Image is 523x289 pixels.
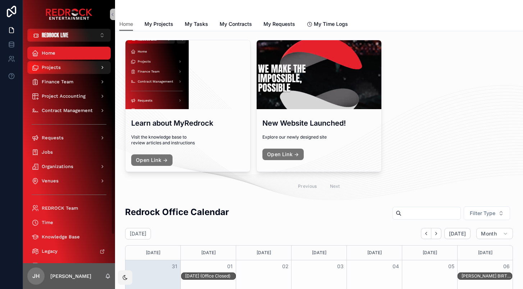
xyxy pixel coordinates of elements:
a: My Projects [144,18,173,32]
a: My Contracts [220,18,252,32]
div: Labor Day (Office Closed) [185,273,235,279]
span: Legacy [42,248,58,254]
a: My Tasks [185,18,208,32]
span: Home [42,50,55,56]
p: [PERSON_NAME] [50,272,91,280]
span: Contract Management [42,108,93,113]
a: Learn about MyRedrockVisit the knowledge base to review articles and instructionsOpen Link → [125,40,251,172]
span: REDROCK LIVE [42,32,68,39]
div: [PERSON_NAME] BIRTHDAY [462,273,512,279]
a: My Time Logs [307,18,348,32]
span: Knowledge Base [42,234,80,240]
span: Jobs [42,149,53,155]
span: Explore our newly designed site [262,134,376,140]
span: REDROCK Team [42,205,78,211]
span: My Projects [144,20,173,28]
div: [DATE] [237,246,290,260]
span: Feedback [42,263,64,269]
h3: New Website Launched! [262,118,376,129]
a: Requests [27,131,111,144]
button: Back [421,228,431,239]
a: Projects [27,61,111,74]
a: Finance Team [27,75,111,88]
div: [DATE] [293,246,345,260]
a: Open Link → [262,149,304,160]
h2: [DATE] [130,230,146,237]
button: 05 [447,262,455,271]
button: 31 [170,262,179,271]
button: 03 [336,262,345,271]
a: New Website Launched!Explore our newly designed siteOpen Link → [256,40,382,172]
div: [DATE] [127,246,179,260]
a: Home [27,47,111,60]
span: [DATE] [449,230,466,237]
span: Home [119,20,133,28]
a: Home [119,18,133,31]
div: [DATE] [348,246,401,260]
button: Month [476,228,513,239]
span: Visit the knowledge base to review articles and instructions [131,134,244,146]
button: 06 [502,262,511,271]
a: Venues [27,174,111,187]
a: Open Link → [131,154,173,166]
a: Time [27,216,111,229]
span: Month [481,230,497,237]
a: Knowledge Base [27,230,111,243]
span: Time [42,220,53,225]
a: Legacy [27,245,111,258]
span: Venues [42,178,59,184]
div: [DATE] (Office Closed) [185,273,235,279]
h3: Learn about MyRedrock [131,118,244,129]
img: App logo [46,9,92,20]
div: [DATE] [459,246,511,260]
span: Requests [42,135,64,141]
span: Project Accounting [42,93,86,99]
span: My Requests [263,20,295,28]
div: scrollable content [23,42,115,263]
a: REDROCK Team [27,202,111,215]
span: My Tasks [185,20,208,28]
a: Feedback [27,259,111,272]
div: [DATE] [182,246,235,260]
span: Organizations [42,164,73,169]
button: [DATE] [444,228,471,239]
a: Contract Management [27,104,111,117]
a: Project Accounting [27,90,111,103]
button: Next [431,228,441,239]
span: My Contracts [220,20,252,28]
button: Select Button [27,29,111,42]
a: Organizations [27,160,111,173]
span: Projects [42,65,61,70]
div: Screenshot-2025-08-19-at-2.09.49-PM.png [125,40,250,109]
h2: Redrock Office Calendar [125,206,229,218]
button: 02 [281,262,290,271]
button: 01 [226,262,234,271]
span: Filter Type [470,210,495,217]
span: JH [32,272,40,280]
span: My Time Logs [314,20,348,28]
button: Select Button [464,206,510,220]
a: Jobs [27,146,111,159]
a: My Requests [263,18,295,32]
div: Screenshot-2025-08-19-at-10.28.09-AM.png [257,40,381,109]
span: Finance Team [42,79,73,85]
div: [DATE] [403,246,456,260]
button: 04 [391,262,400,271]
div: ED KAUFFMAN BIRTHDAY [462,273,512,279]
